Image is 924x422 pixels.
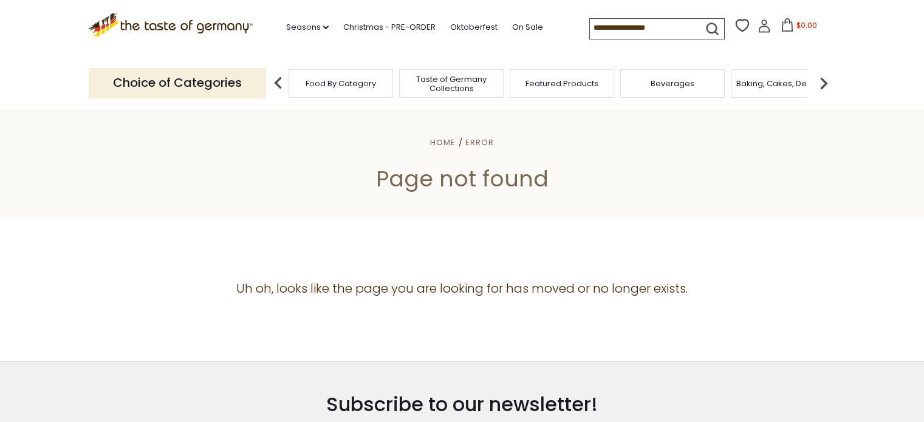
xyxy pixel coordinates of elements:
a: Seasons [286,21,329,34]
a: Beverages [651,79,694,88]
a: Home [430,137,456,148]
p: Choice of Categories [89,68,266,98]
a: Featured Products [525,79,598,88]
span: $0.00 [796,20,817,30]
img: next arrow [812,71,836,95]
img: previous arrow [266,71,290,95]
a: Baking, Cakes, Desserts [736,79,830,88]
a: Christmas - PRE-ORDER [343,21,436,34]
h3: Subscribe to our newsletter! [217,392,707,417]
button: $0.00 [773,18,825,36]
a: Error [465,137,494,148]
a: Food By Category [306,79,376,88]
h1: Page not found [38,165,886,192]
h4: Uh oh, looks like the page you are looking for has moved or no longer exists. [98,281,827,296]
a: Taste of Germany Collections [403,75,500,93]
a: On Sale [512,21,543,34]
a: Oktoberfest [450,21,498,34]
